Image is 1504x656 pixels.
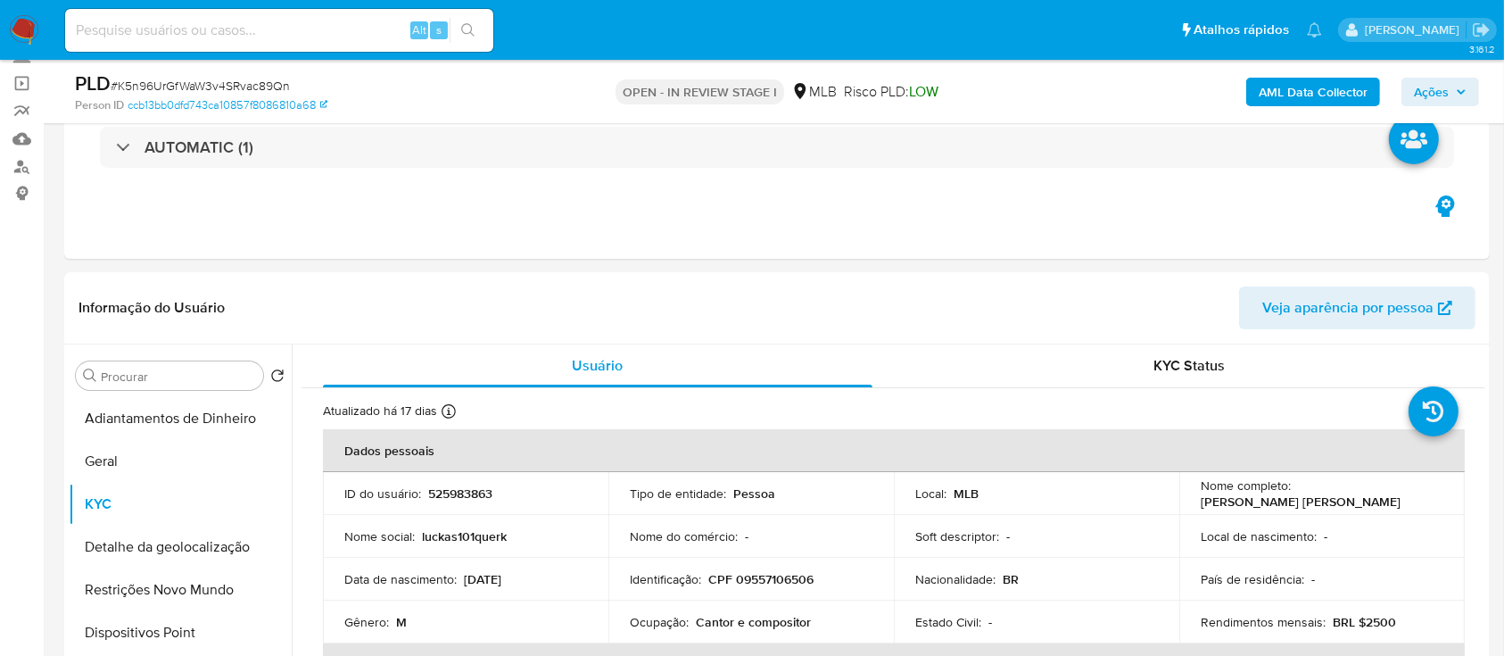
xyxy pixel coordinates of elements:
h1: Informação do Usuário [79,299,225,317]
span: Usuário [572,355,623,376]
p: Pessoa [733,486,775,502]
p: - [1311,571,1315,587]
span: Veja aparência por pessoa [1262,286,1434,329]
input: Procurar [101,369,256,385]
p: - [988,614,992,630]
button: Veja aparência por pessoa [1239,286,1475,329]
button: AML Data Collector [1246,78,1380,106]
p: OPEN - IN REVIEW STAGE I [616,79,784,104]
span: Alt [412,21,426,38]
b: PLD [75,69,111,97]
p: - [1006,528,1010,544]
span: Risco PLD: [844,82,938,102]
button: Procurar [83,369,97,383]
p: Data de nascimento : [344,571,457,587]
a: Sair [1472,21,1491,39]
span: # K5n96UrGfWaW3v4SRvac89Qn [111,77,290,95]
button: search-icon [450,18,486,43]
p: Local de nascimento : [1201,528,1317,544]
p: [DATE] [464,571,501,587]
p: Nome social : [344,528,415,544]
p: Soft descriptor : [915,528,999,544]
p: País de residência : [1201,571,1304,587]
b: Person ID [75,97,124,113]
button: Adiantamentos de Dinheiro [69,397,292,440]
p: Atualizado há 17 dias [323,403,437,419]
button: Geral [69,440,292,483]
span: Ações [1414,78,1449,106]
span: 3.161.2 [1469,42,1495,56]
input: Pesquise usuários ou casos... [65,19,493,42]
p: CPF 09557106506 [708,571,814,587]
a: Notificações [1307,22,1322,37]
p: Estado Civil : [915,614,981,630]
p: MLB [954,486,979,502]
p: Nome completo : [1201,477,1291,494]
button: Ações [1401,78,1479,106]
p: ID do usuário : [344,486,421,502]
p: Tipo de entidade : [630,486,726,502]
p: Cantor e compositor [696,614,811,630]
p: - [745,528,748,544]
p: Local : [915,486,946,502]
p: BRL $2500 [1333,614,1396,630]
a: ccb13bb0dfd743ca10857f8086810a68 [128,97,327,113]
span: Atalhos rápidos [1194,21,1289,39]
p: Rendimentos mensais : [1201,614,1326,630]
th: Dados pessoais [323,429,1465,472]
button: Dispositivos Point [69,611,292,654]
p: M [396,614,407,630]
button: Retornar ao pedido padrão [270,369,285,388]
button: KYC [69,483,292,526]
div: AUTOMATIC (1) [100,127,1454,168]
h3: AUTOMATIC (1) [145,137,253,157]
p: BR [1003,571,1019,587]
button: Detalhe da geolocalização [69,526,292,569]
div: MLB [791,82,837,102]
p: 525983863 [428,486,492,502]
p: Ocupação : [630,614,689,630]
p: carlos.guerra@mercadopago.com.br [1365,21,1466,38]
p: Gênero : [344,614,389,630]
p: - [1324,528,1327,544]
p: [PERSON_NAME] [PERSON_NAME] [1201,494,1401,510]
p: Nacionalidade : [915,571,996,587]
p: luckas101querk [422,528,507,544]
p: Nome do comércio : [630,528,738,544]
b: AML Data Collector [1259,78,1368,106]
span: s [436,21,442,38]
p: Identificação : [630,571,701,587]
span: KYC Status [1153,355,1225,376]
span: LOW [909,81,938,102]
button: Restrições Novo Mundo [69,569,292,611]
